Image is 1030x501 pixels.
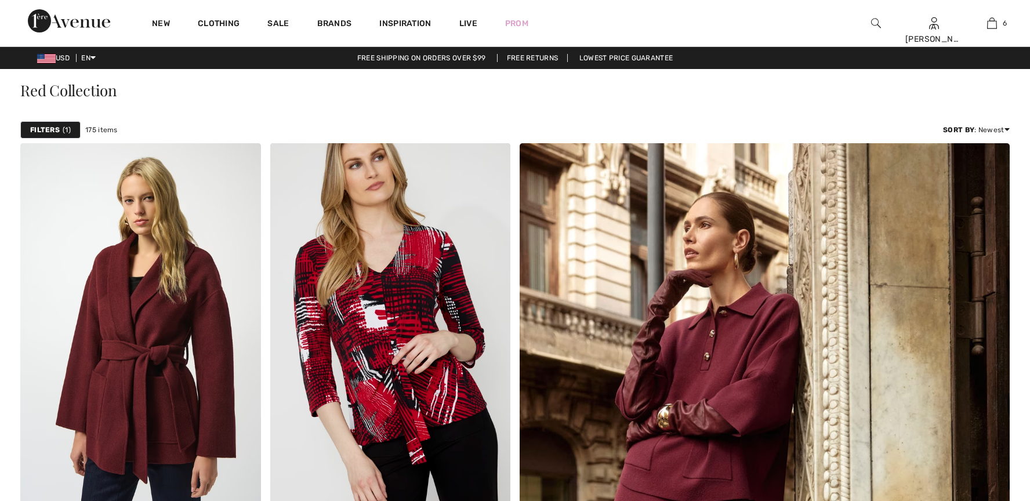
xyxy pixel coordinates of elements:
img: 1ère Avenue [28,9,110,32]
a: Sale [267,19,289,31]
a: Free Returns [497,54,568,62]
a: Brands [317,19,352,31]
div: A [PERSON_NAME] [905,21,962,45]
img: My Bag [987,16,997,30]
a: Clothing [198,19,240,31]
span: EN [81,54,96,62]
strong: Sort By [943,126,974,134]
a: Lowest Price Guarantee [570,54,683,62]
span: USD [37,54,74,62]
span: 1 [63,125,71,135]
div: : Newest [943,125,1010,135]
a: Live [459,17,477,30]
a: Free shipping on orders over $99 [348,54,495,62]
a: Sign In [929,17,939,28]
a: New [152,19,170,31]
img: search the website [871,16,881,30]
span: 6 [1003,18,1007,28]
img: US Dollar [37,54,56,63]
img: My Info [929,16,939,30]
span: Inspiration [379,19,431,31]
a: Prom [505,17,528,30]
span: 175 items [85,125,118,135]
span: Red Collection [20,80,117,100]
strong: Filters [30,125,60,135]
a: 6 [963,16,1020,30]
